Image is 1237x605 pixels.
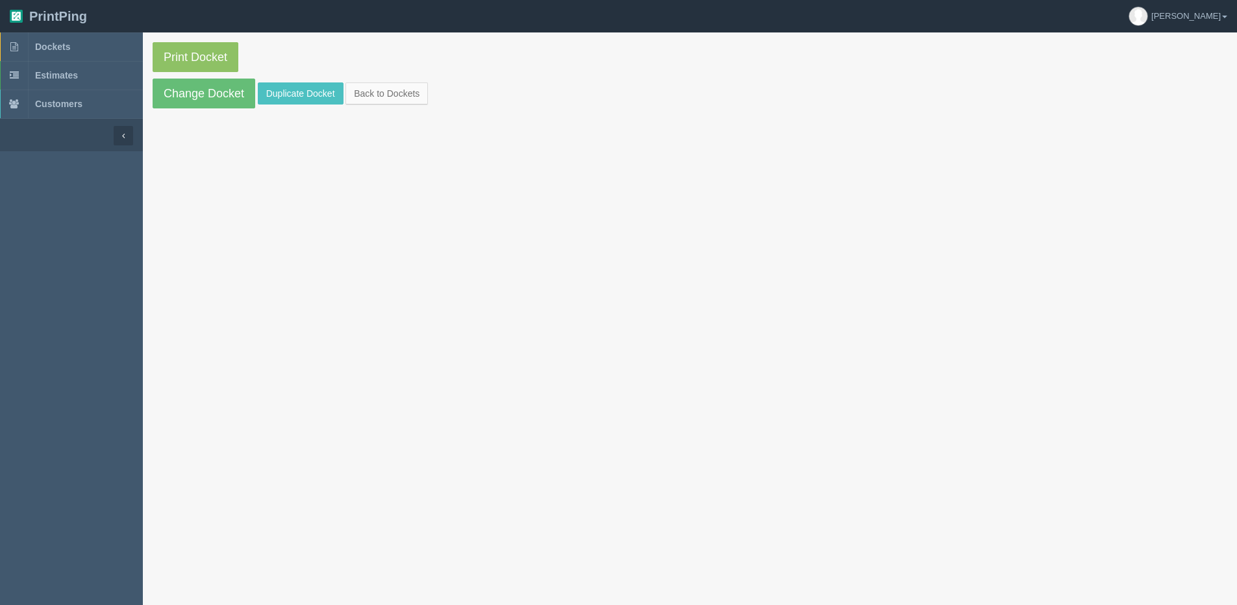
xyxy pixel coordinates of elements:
img: avatar_default-7531ab5dedf162e01f1e0bb0964e6a185e93c5c22dfe317fb01d7f8cd2b1632c.jpg [1129,7,1147,25]
span: Dockets [35,42,70,52]
span: Customers [35,99,82,109]
a: Duplicate Docket [258,82,344,105]
img: logo-3e63b451c926e2ac314895c53de4908e5d424f24456219fb08d385ab2e579770.png [10,10,23,23]
a: Back to Dockets [345,82,428,105]
a: Print Docket [153,42,238,72]
span: Estimates [35,70,78,80]
a: Change Docket [153,79,255,108]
